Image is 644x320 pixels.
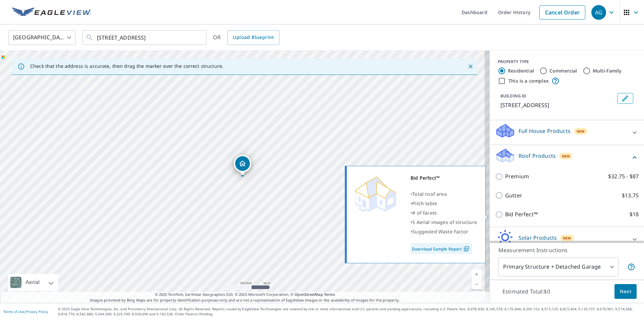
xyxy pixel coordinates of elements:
[294,292,323,297] a: OpenStreetMap
[324,292,335,297] a: Terms
[577,129,585,134] span: New
[563,235,571,241] span: New
[498,258,619,276] div: Primary Structure + Detached Garage
[8,274,58,291] div: Aerial
[411,173,477,183] div: Bid Perfect™
[213,30,279,45] div: OR
[26,309,48,314] a: Privacy Policy
[352,173,399,214] img: Premium
[620,287,631,296] span: Next
[411,189,477,199] div: •
[508,78,549,84] label: This is a complex
[411,218,477,227] div: •
[472,269,482,279] a: Current Level 17, Zoom In
[466,62,475,71] button: Close
[539,5,585,19] a: Cancel Order
[593,67,622,74] label: Multi-Family
[412,191,447,197] span: Total roof area
[234,155,251,176] div: Dropped pin, building 1, Residential property, 1963 Worcester Dr Pittsburgh, PA 15243
[412,219,477,225] span: 5 Aerial images of structure
[3,309,24,314] a: Terms of Use
[562,153,570,159] span: New
[411,243,472,254] a: Download Sample Report
[495,123,639,142] div: Full House ProductsNew
[495,148,639,167] div: Roof ProductsNew
[233,33,274,42] span: Upload Blueprint
[23,274,42,291] div: Aerial
[505,172,529,181] p: Premium
[30,63,223,69] p: Check that the address is accurate, then drag the marker over the correct structure.
[411,199,477,208] div: •
[617,93,633,104] button: Edit building 1
[627,263,635,271] span: Your report will include the primary structure and a detached garage if one exists.
[549,67,577,74] label: Commercial
[3,310,48,314] p: |
[614,284,637,299] button: Next
[462,246,471,252] img: Pdf Icon
[411,208,477,218] div: •
[8,28,75,47] div: [GEOGRAPHIC_DATA]
[591,5,606,20] div: AG
[411,227,477,236] div: •
[622,191,639,200] p: $13.75
[472,279,482,289] a: Current Level 17, Zoom Out
[498,246,635,254] p: Measurement Instructions
[508,67,534,74] label: Residential
[519,127,571,135] p: Full House Products
[12,7,91,17] img: EV Logo
[497,284,555,299] p: Estimated Total: $0
[227,30,279,45] a: Upload Blueprint
[630,210,639,219] p: $18
[155,292,335,298] span: © 2025 TomTom, Earthstar Geographics SIO, © 2025 Microsoft Corporation, ©
[608,172,639,181] p: $32.75 - $87
[500,93,526,99] p: BUILDING ID
[500,101,614,109] p: [STREET_ADDRESS]
[495,230,639,249] div: Solar ProductsNew
[58,307,641,317] p: © 2025 Eagle View Technologies, Inc. and Pictometry International Corp. All Rights Reserved. Repo...
[97,28,193,47] input: Search by address or latitude-longitude
[412,228,468,235] span: Suggested Waste Factor
[412,210,437,216] span: # of facets
[498,59,636,65] div: PROPERTY TYPE
[519,234,557,242] p: Solar Products
[505,210,538,219] p: Bid Perfect™
[412,200,437,207] span: Pitch table
[519,152,556,160] p: Roof Products
[505,191,522,200] p: Gutter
